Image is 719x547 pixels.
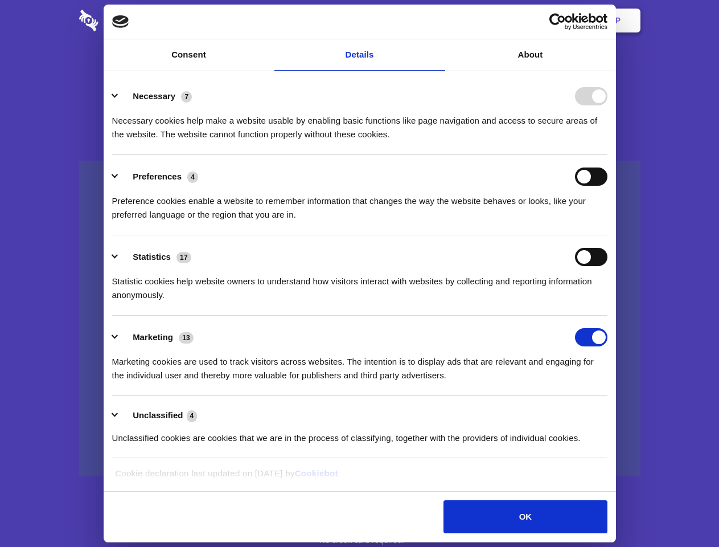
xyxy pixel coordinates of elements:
span: 13 [179,332,194,344]
a: Wistia video thumbnail [79,161,640,477]
h1: Eliminate Slack Data Loss. [79,51,640,92]
span: 4 [187,172,198,183]
img: logo-wordmark-white-trans-d4663122ce5f474addd5e946df7df03e33cb6a1c49d2221995e7729f52c070b2.svg [79,10,176,31]
a: Pricing [334,3,384,38]
div: Cookie declaration last updated on [DATE] by [106,467,613,489]
h4: Auto-redaction of sensitive data, encrypted data sharing and self-destructing private chats. Shar... [79,104,640,141]
button: OK [443,500,607,533]
label: Necessary [133,91,175,101]
div: Marketing cookies are used to track visitors across websites. The intention is to display ads tha... [112,346,607,382]
img: logo [112,15,129,28]
a: Cookiebot [295,468,338,478]
div: Necessary cookies help make a website usable by enabling basic functions like page navigation and... [112,105,607,141]
div: Statistic cookies help website owners to understand how visitors interact with websites by collec... [112,266,607,302]
a: Usercentrics Cookiebot - opens in a new window [508,13,607,30]
span: 4 [187,410,198,422]
span: 7 [181,91,192,103]
span: 17 [176,252,191,263]
iframe: Drift Widget Chat Controller [662,490,705,533]
a: Details [274,39,445,71]
label: Marketing [133,332,173,342]
a: About [445,39,616,71]
button: Unclassified (4) [112,409,204,423]
a: Contact [462,3,514,38]
div: Preference cookies enable a website to remember information that changes the way the website beha... [112,186,607,222]
label: Preferences [133,172,182,181]
a: Consent [104,39,274,71]
button: Necessary (7) [112,87,199,105]
button: Marketing (13) [112,328,201,346]
div: Unclassified cookies are cookies that we are in the process of classifying, together with the pro... [112,423,607,445]
label: Statistics [133,252,171,262]
a: Login [516,3,566,38]
button: Statistics (17) [112,248,199,266]
button: Preferences (4) [112,168,206,186]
